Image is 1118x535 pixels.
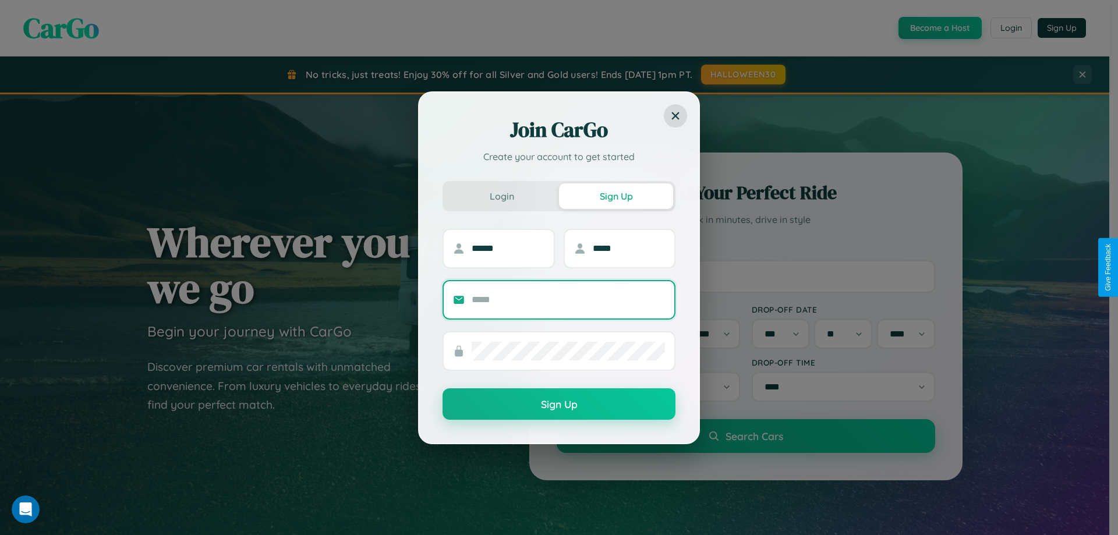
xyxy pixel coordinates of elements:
p: Create your account to get started [443,150,675,164]
button: Login [445,183,559,209]
iframe: Intercom live chat [12,495,40,523]
button: Sign Up [443,388,675,420]
div: Give Feedback [1104,244,1112,291]
button: Sign Up [559,183,673,209]
h2: Join CarGo [443,116,675,144]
